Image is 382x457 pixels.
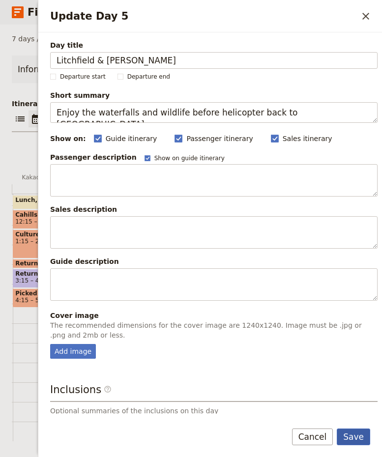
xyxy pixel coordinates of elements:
span: Return to [GEOGRAPHIC_DATA]. [15,260,124,267]
label: Sales description [50,204,117,214]
button: Close drawer [357,8,374,25]
div: Show on: [50,134,86,143]
div: Culture Cruise1:15 – 2:45pm [13,229,83,258]
textarea: Short summary [50,102,378,123]
p: The recommended dimensions for the cover image are 1240x1240. Image must be .jpg or .png and 2mb ... [50,320,378,340]
div: Add image [50,344,96,359]
span: Guide itinerary [106,134,157,143]
span: 12:15 – 1:15pm [15,218,61,225]
span: Culture Cruise [15,231,81,238]
h2: Update Day 5 [50,9,357,24]
span: 4:15 – 5:15pm [15,297,58,304]
span: ​ [104,385,112,397]
span: Return to [PERSON_NAME] [15,270,81,277]
span: Lunch [15,197,39,203]
p: Optional summaries of the inclusions on this day [50,406,378,416]
div: Return to [GEOGRAPHIC_DATA]. [13,259,83,268]
h3: Inclusions [50,382,378,402]
div: Cahills Crossing12:15 – 1:15pm [13,210,83,229]
span: Departure end [127,73,170,81]
button: Calendar view [29,111,45,127]
div: Lunch11:30am – 12:15pm [13,195,83,209]
span: 7 days / 6 nights [12,34,69,44]
a: Information [12,56,72,83]
button: Cancel [292,428,333,445]
input: Day title [50,52,378,69]
div: Cover image [50,311,378,320]
div: Return to [PERSON_NAME]3:15 – 4:15pm [13,269,83,288]
span: Show on guide itinerary [154,154,225,162]
button: List view [12,111,29,127]
label: Guide description [50,257,119,266]
span: Picked and returned to hotel [15,290,81,297]
button: Save [337,428,370,445]
p: Itinerary view [12,99,370,109]
span: 1:15 – 2:45pm [15,238,81,245]
span: Departure start [60,73,106,81]
a: Fieldbook [12,4,85,21]
span: Short summary [50,90,378,100]
span: ​ [104,385,112,393]
span: Sales itinerary [283,134,332,143]
span: 3:15 – 4:15pm [15,277,58,284]
label: Passenger description [50,152,137,162]
div: Picked and returned to hotel4:15 – 5:15pm [13,288,83,308]
span: Passenger itinerary [186,134,253,143]
span: Cahills Crossing [15,211,81,218]
span: Day title [50,40,378,50]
